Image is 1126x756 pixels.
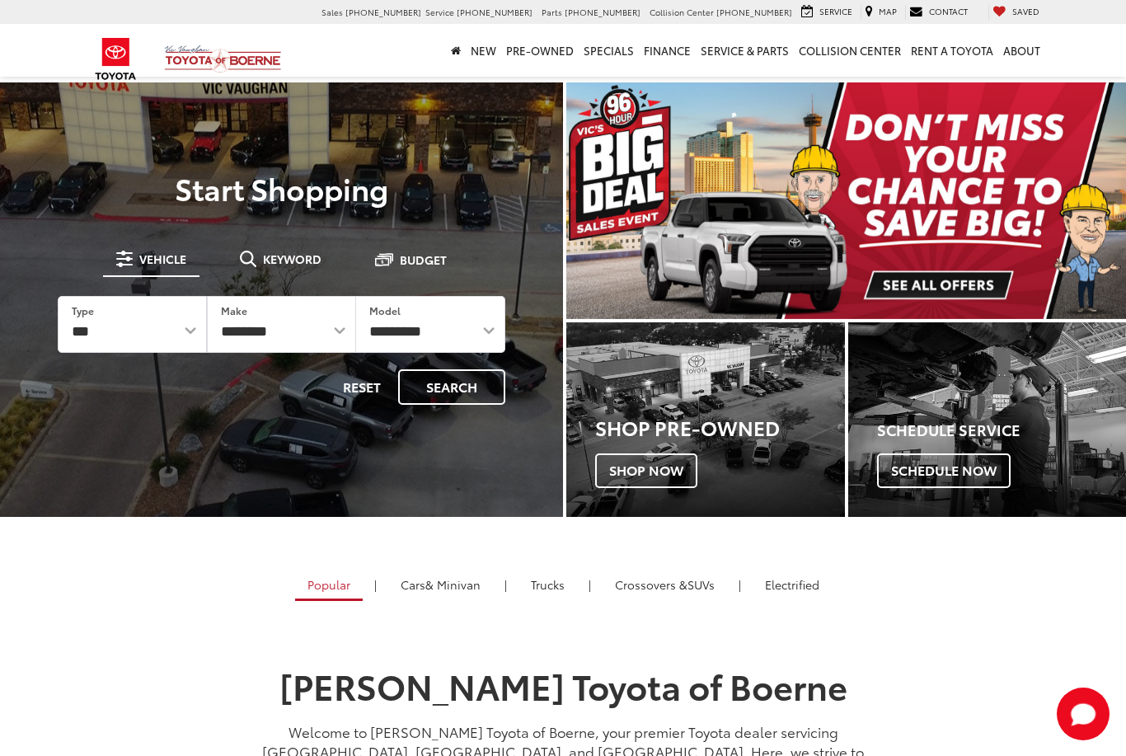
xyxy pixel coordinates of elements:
a: Rent a Toyota [906,24,998,77]
label: Model [369,303,401,317]
section: Carousel section with vehicle pictures - may contain disclaimers. [566,82,1126,319]
svg: Start Chat [1057,688,1110,740]
a: Home [446,24,466,77]
img: Vic Vaughan Toyota of Boerne [164,45,282,73]
label: Make [221,303,247,317]
span: Shop Now [595,453,697,488]
a: New [466,24,501,77]
h3: Shop Pre-Owned [595,416,845,438]
span: Sales [321,6,343,18]
label: Type [72,303,94,317]
img: Toyota [85,32,147,86]
span: Budget [400,254,447,265]
li: | [584,576,595,593]
span: Vehicle [139,253,186,265]
button: Toggle Chat Window [1057,688,1110,740]
li: | [734,576,745,593]
a: Service [797,5,856,20]
span: [PHONE_NUMBER] [345,6,421,18]
span: Keyword [263,253,321,265]
button: Search [398,369,505,405]
a: Pre-Owned [501,24,579,77]
li: | [370,576,381,593]
a: Specials [579,24,639,77]
a: Trucks [518,571,577,599]
span: Contact [929,5,968,17]
span: Schedule Now [877,453,1011,488]
a: Electrified [753,571,832,599]
span: [PHONE_NUMBER] [457,6,533,18]
a: Shop Pre-Owned Shop Now [566,322,845,517]
span: Saved [1012,5,1039,17]
a: My Saved Vehicles [988,5,1044,20]
span: Map [879,5,897,17]
img: Big Deal Sales Event [566,82,1126,319]
a: SUVs [603,571,727,599]
li: | [500,576,511,593]
h1: [PERSON_NAME] Toyota of Boerne [254,666,872,704]
span: Service [425,6,454,18]
span: [PHONE_NUMBER] [716,6,792,18]
span: Service [819,5,852,17]
span: Parts [542,6,562,18]
p: Start Shopping [35,171,528,204]
a: Finance [639,24,696,77]
a: Collision Center [794,24,906,77]
span: & Minivan [425,576,481,593]
a: About [998,24,1045,77]
a: Map [861,5,901,20]
span: Crossovers & [615,576,687,593]
a: Service & Parts: Opens in a new tab [696,24,794,77]
a: Cars [388,571,493,599]
div: carousel slide number 1 of 1 [566,82,1126,319]
a: Popular [295,571,363,601]
span: [PHONE_NUMBER] [565,6,640,18]
span: Collision Center [650,6,714,18]
div: Toyota [566,322,845,517]
button: Reset [329,369,395,405]
a: Contact [905,5,972,20]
